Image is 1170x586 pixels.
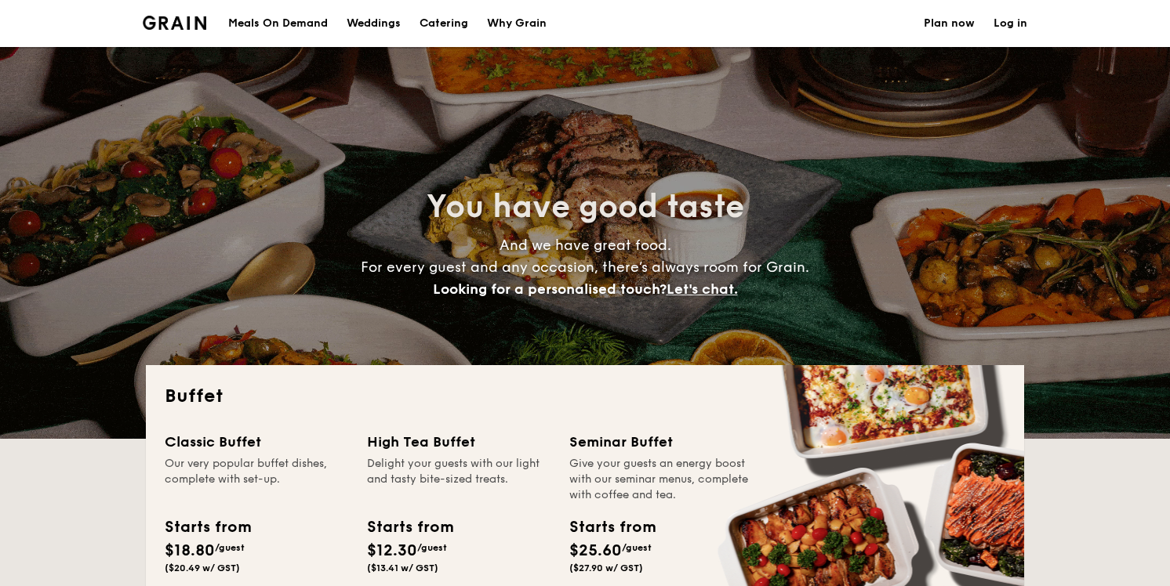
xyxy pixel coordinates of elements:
[417,542,447,553] span: /guest
[667,280,738,298] span: Let's chat.
[143,16,206,30] img: Grain
[165,431,348,453] div: Classic Buffet
[569,431,753,453] div: Seminar Buffet
[427,188,744,226] span: You have good taste
[569,541,622,560] span: $25.60
[361,237,809,298] span: And we have great food. For every guest and any occasion, there’s always room for Grain.
[367,431,550,453] div: High Tea Buffet
[165,541,215,560] span: $18.80
[433,280,667,298] span: Looking for a personalised touch?
[367,541,417,560] span: $12.30
[622,542,652,553] span: /guest
[215,542,245,553] span: /guest
[165,562,240,573] span: ($20.49 w/ GST)
[367,515,452,539] div: Starts from
[569,515,655,539] div: Starts from
[165,384,1005,409] h2: Buffet
[367,562,438,573] span: ($13.41 w/ GST)
[165,515,250,539] div: Starts from
[569,456,753,503] div: Give your guests an energy boost with our seminar menus, complete with coffee and tea.
[165,456,348,503] div: Our very popular buffet dishes, complete with set-up.
[143,16,206,30] a: Logotype
[569,562,643,573] span: ($27.90 w/ GST)
[367,456,550,503] div: Delight your guests with our light and tasty bite-sized treats.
